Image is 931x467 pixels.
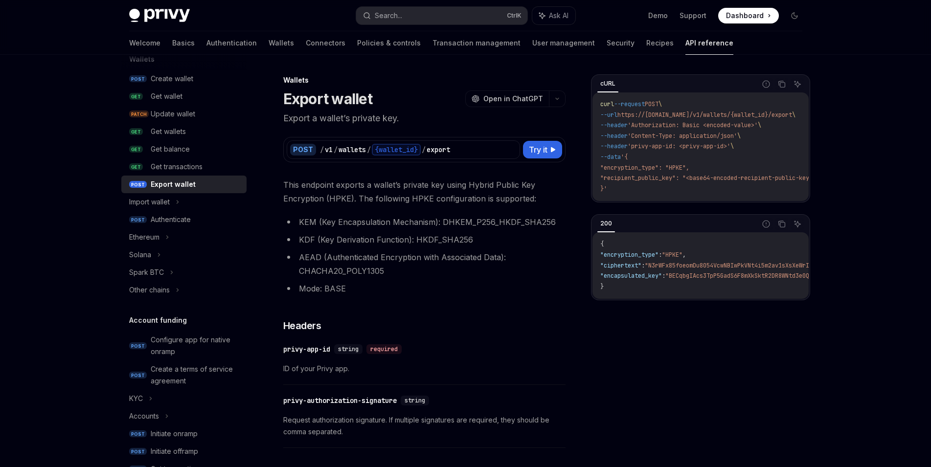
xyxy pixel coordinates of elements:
a: Support [680,11,706,21]
div: privy-app-id [283,344,330,354]
span: POST [129,181,147,188]
a: Transaction management [432,31,521,55]
div: KYC [129,393,143,404]
span: { [600,240,604,248]
div: {wallet_id} [372,144,421,156]
a: POSTInitiate onramp [121,425,247,443]
span: POST [645,100,659,108]
span: 'privy-app-id: <privy-app-id>' [628,142,730,150]
button: Ask AI [791,218,804,230]
a: GETGet wallets [121,123,247,140]
a: POSTCreate a terms of service agreement [121,360,247,390]
span: \ [730,142,734,150]
span: "ciphertext" [600,262,641,269]
a: Security [607,31,635,55]
span: Request authorization signature. If multiple signatures are required, they should be comma separa... [283,414,566,438]
span: 'Authorization: Basic <encoded-value>' [628,121,758,129]
span: "encapsulated_key" [600,272,662,280]
span: Headers [283,319,321,333]
div: / [320,145,324,155]
div: privy-authorization-signature [283,396,397,405]
span: Ctrl K [507,12,522,20]
div: Authenticate [151,214,191,225]
span: "recipient_public_key": "<base64-encoded-recipient-public-key>" [600,174,816,182]
span: : [662,272,665,280]
span: "encryption_type": "HPKE", [600,164,689,172]
a: Connectors [306,31,345,55]
span: \ [659,100,662,108]
a: POSTExport wallet [121,176,247,193]
div: Other chains [129,284,170,296]
a: Basics [172,31,195,55]
div: Search... [375,10,402,22]
span: 'Content-Type: application/json' [628,132,737,140]
a: POSTConfigure app for native onramp [121,331,247,360]
span: --url [600,111,617,119]
button: Toggle dark mode [787,8,802,23]
div: Spark BTC [129,267,164,278]
span: : [641,262,645,269]
div: Ethereum [129,231,159,243]
span: --data [600,153,621,161]
div: Initiate onramp [151,428,198,440]
a: GETGet wallet [121,88,247,105]
a: Demo [648,11,668,21]
button: Ask AI [791,78,804,90]
span: , [682,251,686,259]
a: POSTInitiate offramp [121,443,247,460]
div: Update wallet [151,108,195,120]
button: Ask AI [532,7,575,24]
span: \ [737,132,741,140]
span: '{ [621,153,628,161]
span: GET [129,93,143,100]
a: GETGet transactions [121,158,247,176]
span: https://[DOMAIN_NAME]/v1/wallets/{wallet_id}/export [617,111,792,119]
div: Wallets [283,75,566,85]
span: ID of your Privy app. [283,363,566,375]
div: wallets [339,145,366,155]
div: Export wallet [151,178,196,190]
span: --header [600,121,628,129]
span: : [659,251,662,259]
h1: Export wallet [283,90,372,108]
a: Wallets [269,31,294,55]
button: Report incorrect code [760,218,772,230]
div: Import wallet [129,196,170,208]
li: KDF (Key Derivation Function): HKDF_SHA256 [283,233,566,246]
span: "HPKE" [662,251,682,259]
button: Copy the contents from the code block [775,218,788,230]
div: Configure app for native onramp [151,334,241,357]
div: Get balance [151,143,190,155]
span: --request [614,100,645,108]
a: Policies & controls [357,31,421,55]
span: "N3rWFx85foeomDu8054VcwNBIwPkVNt4i5m2av1sXsXeWrIicVGwutFist12MmnI" [645,262,871,269]
div: / [367,145,371,155]
a: User management [532,31,595,55]
a: POSTAuthenticate [121,211,247,228]
span: Open in ChatGPT [483,94,543,104]
div: Get wallets [151,126,186,137]
span: This endpoint exports a wallet’s private key using Hybrid Public Key Encryption (HPKE). The follo... [283,178,566,205]
span: string [338,345,359,353]
a: Authentication [206,31,257,55]
div: Create wallet [151,73,193,85]
span: POST [129,216,147,223]
div: POST [290,144,316,156]
div: Get wallet [151,90,182,102]
a: Recipes [646,31,674,55]
li: AEAD (Authenticated Encryption with Associated Data): CHACHA20_POLY1305 [283,250,566,278]
span: }' [600,185,607,193]
span: POST [129,372,147,379]
div: 200 [597,218,615,229]
button: Report incorrect code [760,78,772,90]
a: POSTCreate wallet [121,70,247,88]
span: --header [600,132,628,140]
span: } [600,283,604,290]
div: Initiate offramp [151,445,198,457]
li: Mode: BASE [283,282,566,295]
span: Dashboard [726,11,764,21]
a: Welcome [129,31,160,55]
a: PATCHUpdate wallet [121,105,247,123]
button: Search...CtrlK [356,7,527,24]
span: POST [129,75,147,83]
